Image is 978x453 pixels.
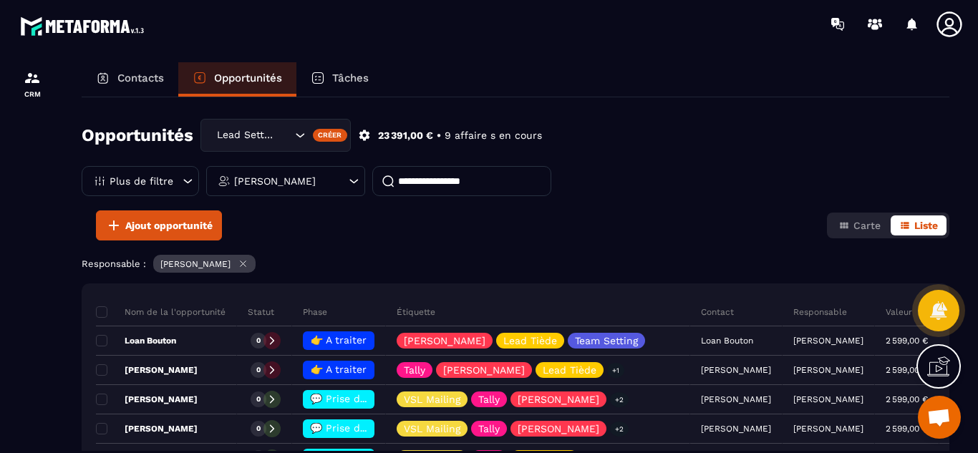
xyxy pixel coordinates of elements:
[610,392,629,407] p: +2
[543,365,596,375] p: Lead Tiède
[82,258,146,269] p: Responsable :
[256,336,261,346] p: 0
[886,336,928,346] p: 2 599,00 €
[610,422,629,437] p: +2
[296,62,383,97] a: Tâches
[200,119,351,152] div: Search for option
[886,394,928,404] p: 2 599,00 €
[125,218,213,233] span: Ajout opportunité
[443,365,525,375] p: [PERSON_NAME]
[313,129,348,142] div: Créer
[96,210,222,240] button: Ajout opportunité
[248,306,274,318] p: Statut
[311,364,367,375] span: 👉 A traiter
[518,424,599,434] p: [PERSON_NAME]
[82,121,193,150] h2: Opportunités
[404,365,425,375] p: Tally
[404,394,460,404] p: VSL Mailing
[310,422,452,434] span: 💬 Prise de contact effectué
[607,363,624,378] p: +1
[256,394,261,404] p: 0
[256,365,261,375] p: 0
[397,306,435,318] p: Étiquette
[793,306,847,318] p: Responsable
[437,129,441,142] p: •
[404,336,485,346] p: [PERSON_NAME]
[478,394,500,404] p: Tally
[793,394,863,404] p: [PERSON_NAME]
[277,127,291,143] input: Search for option
[503,336,557,346] p: Lead Tiède
[332,72,369,84] p: Tâches
[518,394,599,404] p: [PERSON_NAME]
[20,13,149,39] img: logo
[886,306,912,318] p: Valeur
[404,424,460,434] p: VSL Mailing
[110,176,173,186] p: Plus de filtre
[310,393,452,404] span: 💬 Prise de contact effectué
[234,176,316,186] p: [PERSON_NAME]
[886,365,928,375] p: 2 599,00 €
[914,220,938,231] span: Liste
[793,365,863,375] p: [PERSON_NAME]
[82,62,178,97] a: Contacts
[478,424,500,434] p: Tally
[214,72,282,84] p: Opportunités
[96,423,198,434] p: [PERSON_NAME]
[256,424,261,434] p: 0
[918,396,961,439] div: Ouvrir le chat
[117,72,164,84] p: Contacts
[891,215,946,235] button: Liste
[4,90,61,98] p: CRM
[96,306,226,318] p: Nom de la l'opportunité
[701,306,734,318] p: Contact
[853,220,881,231] span: Carte
[793,336,863,346] p: [PERSON_NAME]
[4,59,61,109] a: formationformationCRM
[793,424,863,434] p: [PERSON_NAME]
[575,336,638,346] p: Team Setting
[830,215,889,235] button: Carte
[378,129,433,142] p: 23 391,00 €
[311,334,367,346] span: 👉 A traiter
[213,127,277,143] span: Lead Setting
[24,69,41,87] img: formation
[303,306,327,318] p: Phase
[160,259,231,269] p: [PERSON_NAME]
[96,364,198,376] p: [PERSON_NAME]
[886,424,928,434] p: 2 599,00 €
[96,335,176,346] p: Loan Bouton
[445,129,542,142] p: 9 affaire s en cours
[178,62,296,97] a: Opportunités
[96,394,198,405] p: [PERSON_NAME]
